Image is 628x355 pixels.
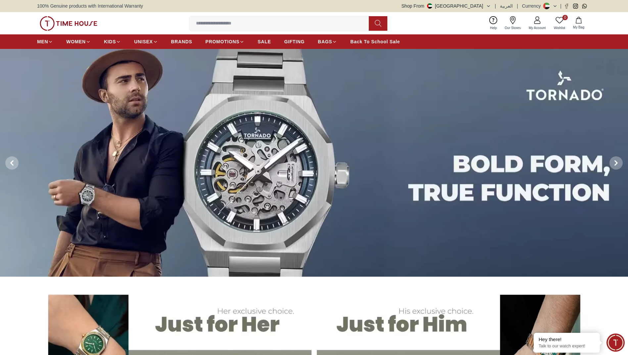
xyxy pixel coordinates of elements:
[318,36,337,48] a: BAGS
[573,4,578,9] a: Instagram
[486,15,501,32] a: Help
[517,3,518,9] span: |
[570,25,587,30] span: My Bag
[562,15,568,20] span: 0
[402,3,491,9] button: Shop From[GEOGRAPHIC_DATA]
[104,36,121,48] a: KIDS
[526,25,549,30] span: My Account
[350,36,400,48] a: Back To School Sale
[522,3,544,9] div: Currency
[37,36,53,48] a: MEN
[550,15,569,32] a: 0Wishlist
[206,38,240,45] span: PROMOTIONS
[606,334,625,352] div: Chat Widget
[501,15,525,32] a: Our Stores
[539,343,595,349] p: Talk to our watch expert!
[206,36,245,48] a: PROMOTIONS
[134,38,153,45] span: UNISEX
[284,36,305,48] a: GIFTING
[134,36,158,48] a: UNISEX
[258,36,271,48] a: SALE
[350,38,400,45] span: Back To School Sale
[66,38,86,45] span: WOMEN
[502,25,523,30] span: Our Stores
[284,38,305,45] span: GIFTING
[37,38,48,45] span: MEN
[171,38,192,45] span: BRANDS
[551,25,568,30] span: Wishlist
[569,16,588,31] button: My Bag
[104,38,116,45] span: KIDS
[318,38,332,45] span: BAGS
[495,3,496,9] span: |
[560,3,561,9] span: |
[40,16,97,31] img: ...
[427,3,432,9] img: United Arab Emirates
[37,3,143,9] span: 100% Genuine products with International Warranty
[564,4,569,9] a: Facebook
[582,4,587,9] a: Whatsapp
[539,336,595,343] div: Hey there!
[258,38,271,45] span: SALE
[171,36,192,48] a: BRANDS
[66,36,91,48] a: WOMEN
[500,3,513,9] button: العربية
[487,25,500,30] span: Help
